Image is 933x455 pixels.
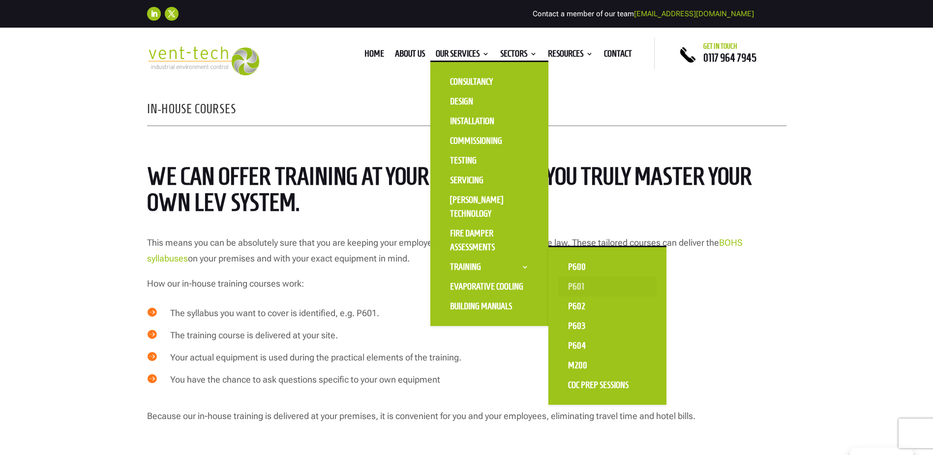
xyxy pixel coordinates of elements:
[440,131,539,151] a: Commissioning
[558,296,657,316] a: P602
[440,72,539,92] a: Consultancy
[147,329,157,339] span: 
[147,373,157,383] span: 
[364,50,384,61] a: Home
[558,316,657,336] a: P603
[147,7,161,21] a: Follow on LinkedIn
[440,92,539,111] a: Design
[147,162,752,216] span: We can offer training at your site to help you truly master your own LEV system.
[170,330,338,340] span: The training course is delivered at your site.
[558,277,657,296] a: P601
[440,296,539,316] a: Building Manuals
[147,307,157,317] span: 
[558,257,657,277] a: P600
[147,46,260,75] img: 2023-09-27T08_35_16.549ZVENT-TECH---Clear-background
[436,50,489,61] a: Our Services
[147,276,786,292] p: How our in-house training courses work:
[165,7,179,21] a: Follow on X
[440,111,539,131] a: Installation
[558,356,657,375] a: M200
[500,50,537,61] a: Sectors
[440,151,539,170] a: Testing
[395,50,425,61] a: About us
[147,235,786,276] p: This means you can be absolutely sure that you are keeping your employees safe and complying with...
[147,411,695,421] span: Because our in-house training is delivered at your premises, it is convenient for you and your em...
[440,170,539,190] a: Servicing
[440,190,539,224] a: [PERSON_NAME] Technology
[147,102,786,120] h2: In-house courses
[703,52,756,64] a: 0117 964 7945
[170,352,461,362] span: Your actual equipment is used during the practical elements of the training.
[703,42,737,50] span: Get in touch
[147,351,157,361] span: 
[634,9,754,18] a: [EMAIL_ADDRESS][DOMAIN_NAME]
[558,375,657,395] a: CoC Prep Sessions
[170,308,379,318] span: The syllabus you want to cover is identified, e.g. P601.
[548,50,593,61] a: Resources
[440,224,539,257] a: Fire Damper Assessments
[440,257,539,277] a: Training
[604,50,632,61] a: Contact
[533,9,754,18] span: Contact a member of our team
[558,336,657,356] a: P604
[440,277,539,296] a: Evaporative Cooling
[170,374,440,385] span: You have the chance to ask questions specific to your own equipment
